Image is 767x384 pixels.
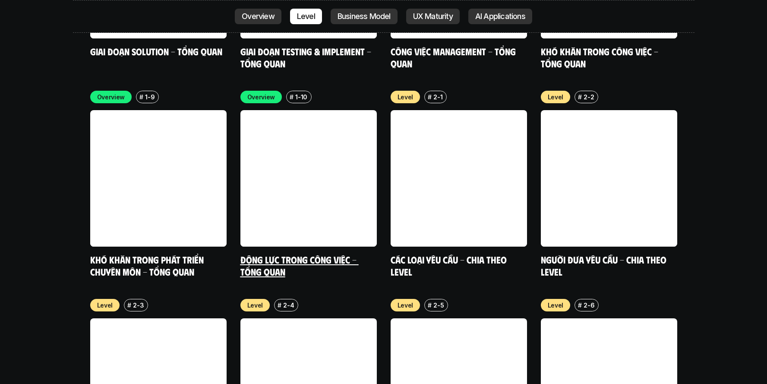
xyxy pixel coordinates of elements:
a: Công việc Management - Tổng quan [391,45,518,69]
p: 2-1 [433,92,442,102]
a: Giai đoạn Solution - Tổng quan [90,45,222,57]
p: 1-9 [145,92,155,102]
h6: # [428,302,432,308]
p: Level [398,92,413,102]
p: Overview [97,92,125,102]
p: 2-4 [283,301,294,310]
h6: # [578,94,582,100]
h6: # [278,302,281,308]
a: Khó khăn trong phát triển chuyên môn - Tổng quan [90,254,206,277]
p: 2-2 [584,92,594,102]
p: 2-5 [433,301,444,310]
p: 2-3 [133,301,144,310]
p: Level [97,301,113,310]
p: Level [548,301,564,310]
a: Người đưa yêu cầu - Chia theo Level [541,254,669,277]
h6: # [290,94,294,100]
h6: # [428,94,432,100]
p: Overview [247,92,275,102]
p: 1-10 [295,92,307,102]
h6: # [127,302,131,308]
p: 2-6 [584,301,594,310]
p: Level [398,301,413,310]
a: Các loại yêu cầu - Chia theo level [391,254,509,277]
h6: # [139,94,143,100]
a: Động lực trong công việc - Tổng quan [240,254,359,277]
p: Level [548,92,564,102]
a: Giai đoạn Testing & Implement - Tổng quan [240,45,373,69]
a: Overview [235,9,281,24]
h6: # [578,302,582,308]
p: Level [247,301,263,310]
a: Khó khăn trong công việc - Tổng quan [541,45,660,69]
